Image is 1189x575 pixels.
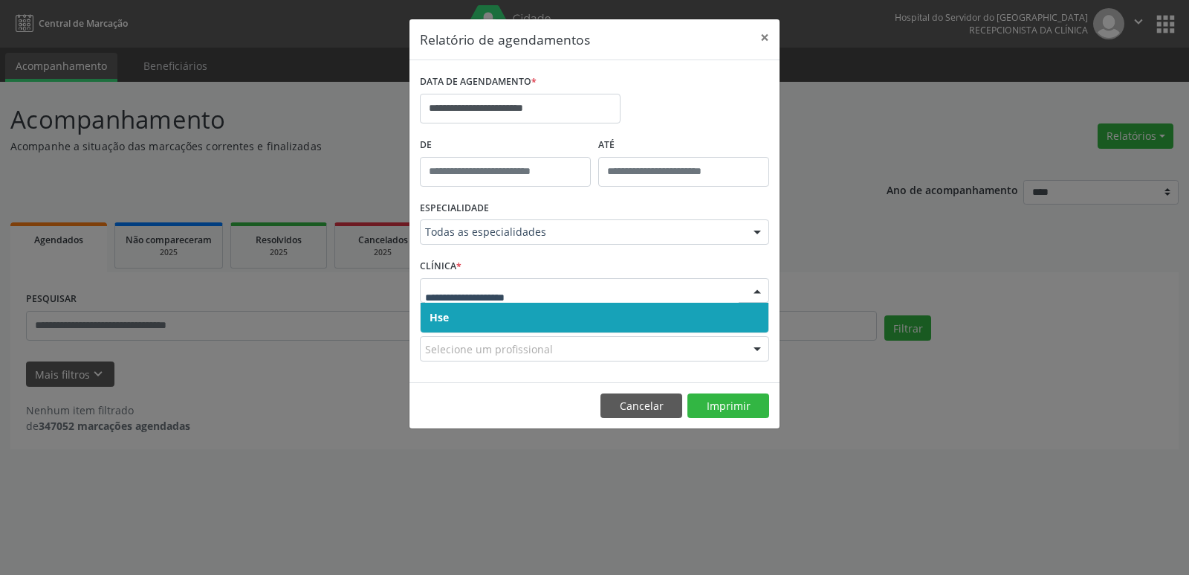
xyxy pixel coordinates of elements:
button: Cancelar [600,393,682,419]
span: Hse [430,310,449,324]
button: Close [750,19,780,56]
span: Selecione um profissional [425,341,553,357]
label: ATÉ [598,134,769,157]
label: DATA DE AGENDAMENTO [420,71,537,94]
label: De [420,134,591,157]
button: Imprimir [687,393,769,419]
label: CLÍNICA [420,255,461,278]
span: Todas as especialidades [425,225,739,240]
label: ESPECIALIDADE [420,197,489,220]
h5: Relatório de agendamentos [420,30,590,49]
